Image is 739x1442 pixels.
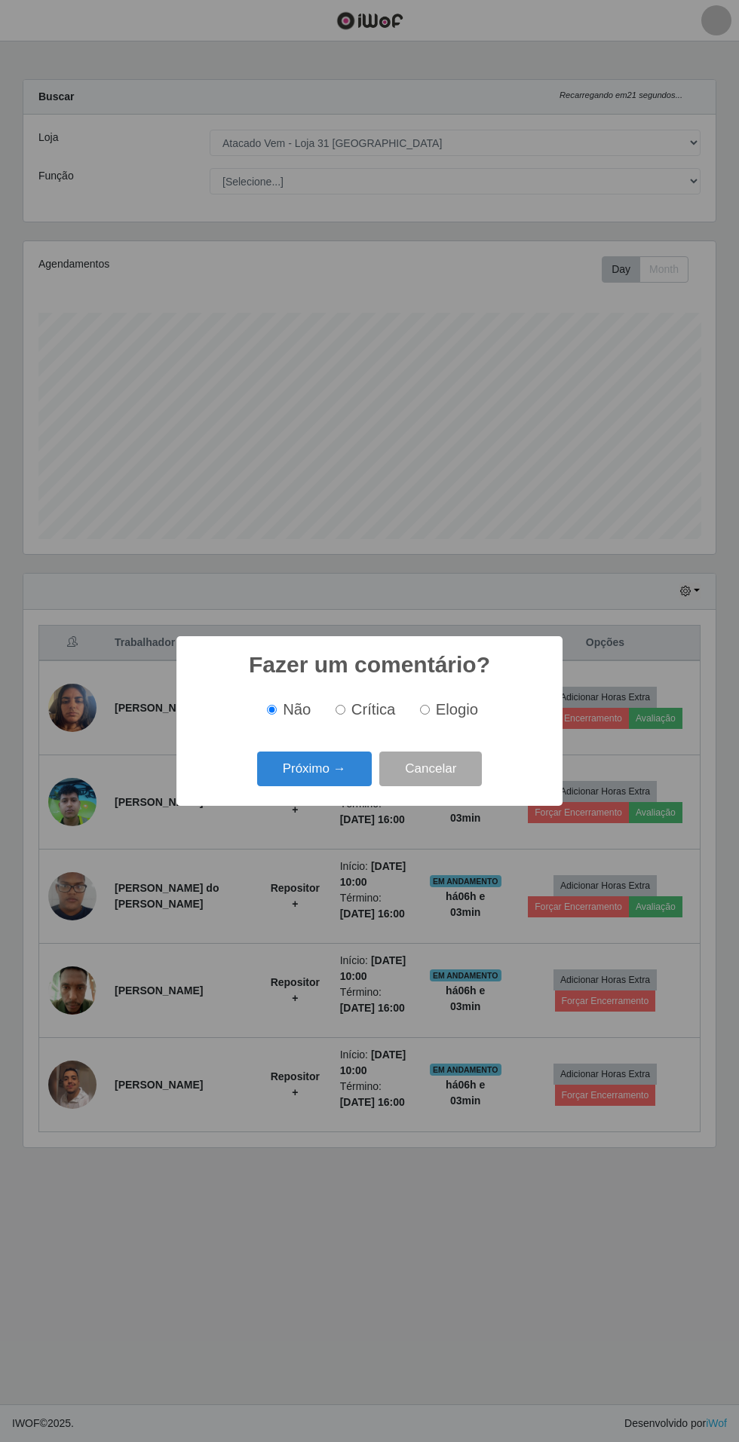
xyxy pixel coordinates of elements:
[420,705,430,715] input: Elogio
[336,705,345,715] input: Crítica
[351,701,396,718] span: Crítica
[379,752,482,787] button: Cancelar
[257,752,372,787] button: Próximo →
[283,701,311,718] span: Não
[249,651,490,678] h2: Fazer um comentário?
[267,705,277,715] input: Não
[436,701,478,718] span: Elogio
